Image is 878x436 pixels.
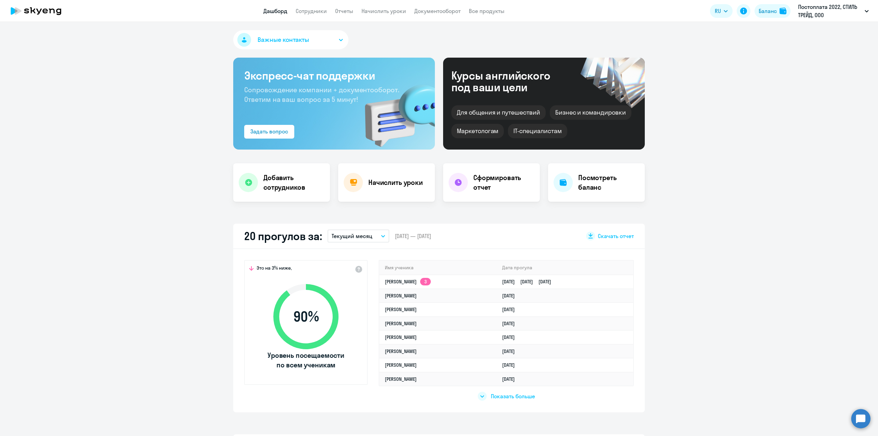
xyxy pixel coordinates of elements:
span: Скачать отчет [598,232,634,240]
a: [PERSON_NAME] [385,306,417,313]
p: Текущий месяц [332,232,372,240]
button: Задать вопрос [244,125,294,139]
a: [DATE] [502,320,520,327]
span: Это на 3% ниже, [257,265,292,273]
a: [PERSON_NAME]3 [385,279,431,285]
div: IT-специалистам [508,124,567,138]
a: [PERSON_NAME] [385,348,417,354]
p: Постоплата 2022, СТИЛЬ ТРЕЙД, ООО [798,3,862,19]
span: Сопровождение компании + документооборот. Ответим на ваш вопрос за 5 минут! [244,85,399,104]
a: Дашборд [263,8,287,14]
div: Задать вопрос [250,127,288,135]
h3: Экспресс-чат поддержки [244,69,424,82]
th: Имя ученика [379,261,497,275]
a: Все продукты [469,8,505,14]
a: [DATE][DATE][DATE] [502,279,557,285]
a: [PERSON_NAME] [385,293,417,299]
a: [PERSON_NAME] [385,320,417,327]
a: [DATE] [502,376,520,382]
app-skyeng-badge: 3 [420,278,431,285]
a: [PERSON_NAME] [385,334,417,340]
th: Дата прогула [497,261,633,275]
a: Начислить уроки [361,8,406,14]
h4: Начислить уроки [368,178,423,187]
a: [PERSON_NAME] [385,376,417,382]
div: Бизнес и командировки [550,105,631,120]
button: Постоплата 2022, СТИЛЬ ТРЕЙД, ООО [795,3,872,19]
a: Документооборот [414,8,461,14]
div: Баланс [759,7,777,15]
button: Балансbalance [755,4,791,18]
a: [DATE] [502,306,520,313]
span: [DATE] — [DATE] [395,232,431,240]
a: [DATE] [502,334,520,340]
span: Уровень посещаемости по всем ученикам [266,351,345,370]
span: Показать больше [491,392,535,400]
h4: Сформировать отчет [473,173,534,192]
div: Для общения и путешествий [451,105,546,120]
a: Сотрудники [296,8,327,14]
div: Маркетологам [451,124,504,138]
img: bg-img [355,72,435,150]
button: Текущий месяц [328,229,389,243]
a: [DATE] [502,348,520,354]
h4: Посмотреть баланс [578,173,639,192]
a: [PERSON_NAME] [385,362,417,368]
h4: Добавить сотрудников [263,173,324,192]
img: balance [780,8,786,14]
h2: 20 прогулов за: [244,229,322,243]
button: Важные контакты [233,30,348,49]
a: [DATE] [502,293,520,299]
span: 90 % [266,308,345,325]
a: Отчеты [335,8,353,14]
span: Важные контакты [258,35,309,44]
div: Курсы английского под ваши цели [451,70,569,93]
a: [DATE] [502,362,520,368]
span: RU [715,7,721,15]
button: RU [710,4,733,18]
